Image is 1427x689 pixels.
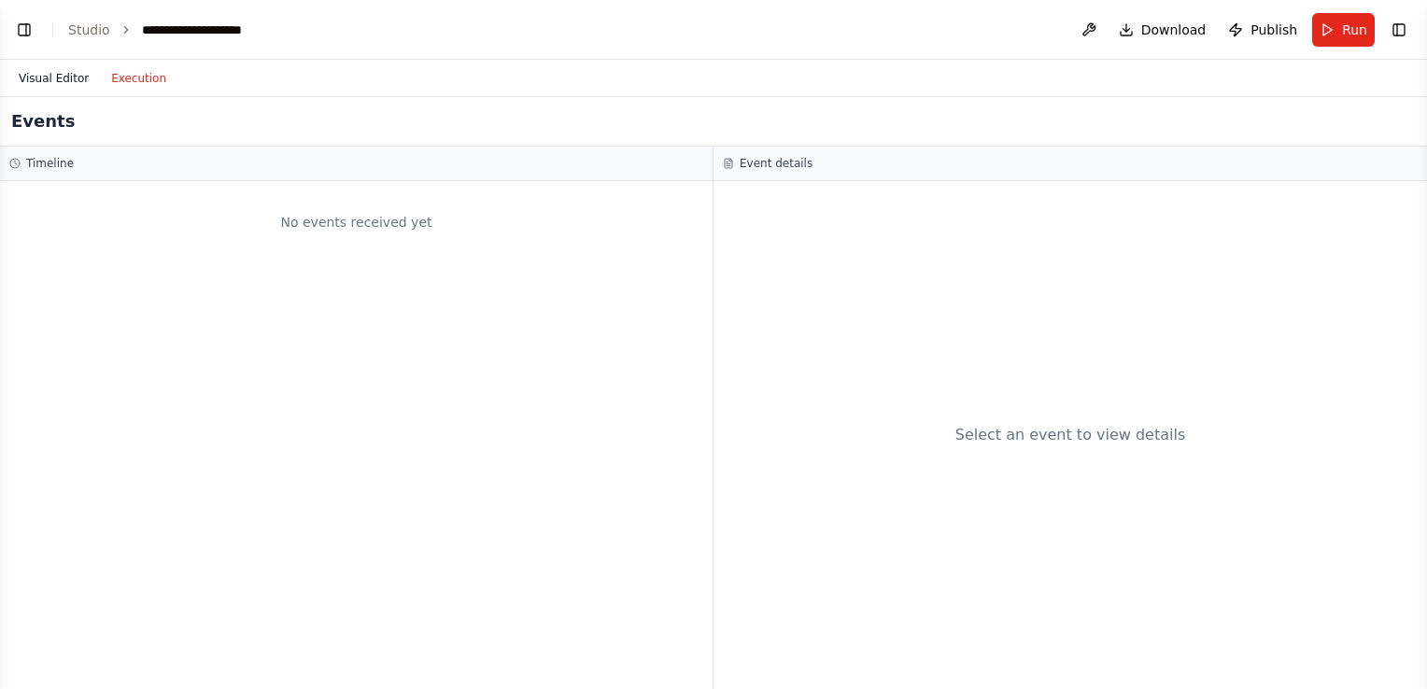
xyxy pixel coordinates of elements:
[26,156,74,171] h3: Timeline
[11,17,37,43] button: Show left sidebar
[68,22,110,37] a: Studio
[1386,17,1412,43] button: Show right sidebar
[1141,21,1207,39] span: Download
[68,21,274,39] nav: breadcrumb
[955,424,1186,446] div: Select an event to view details
[1342,21,1367,39] span: Run
[1250,21,1297,39] span: Publish
[1221,13,1305,47] button: Publish
[740,156,812,171] h3: Event details
[1312,13,1375,47] button: Run
[11,108,75,134] h2: Events
[9,190,703,254] div: No events received yet
[7,67,100,90] button: Visual Editor
[1111,13,1214,47] button: Download
[100,67,177,90] button: Execution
